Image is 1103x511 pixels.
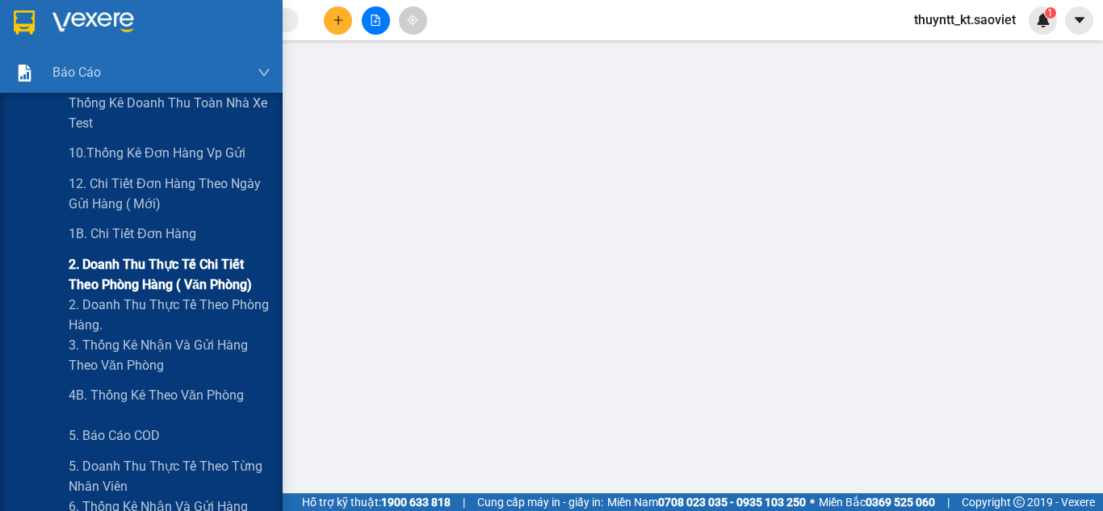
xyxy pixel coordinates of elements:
[69,295,271,335] span: 2. Doanh thu thực tế theo phòng hàng.
[69,174,271,214] span: 12. Chi tiết đơn hàng theo ngày gửi hàng ( mới)
[901,10,1029,30] span: thuyntt_kt.saoviet
[370,15,381,26] span: file-add
[69,456,271,496] span: 5. Doanh thu thực tế theo từng nhân viên
[324,6,352,35] button: plus
[407,15,418,26] span: aim
[1036,13,1051,27] img: icon-new-feature
[607,493,806,511] span: Miền Nam
[1072,13,1087,27] span: caret-down
[1013,496,1025,508] span: copyright
[69,93,271,133] span: Thống kê doanh thu toàn nhà xe test
[381,496,451,509] strong: 1900 633 818
[399,6,427,35] button: aim
[69,385,244,405] span: 4B. Thống kê theo văn phòng
[52,62,101,82] span: Báo cáo
[69,224,196,244] span: 1B. Chi tiết đơn hàng
[658,496,806,509] strong: 0708 023 035 - 0935 103 250
[69,143,245,163] span: 10.Thống kê đơn hàng vp gửi
[69,425,160,446] span: 5. Báo cáo COD
[810,499,815,505] span: ⚪️
[463,493,465,511] span: |
[258,66,271,79] span: down
[947,493,950,511] span: |
[69,335,271,375] span: 3. Thống kê nhận và gửi hàng theo văn phòng
[69,254,271,295] span: 2. Doanh thu thực tế chi tiết theo phòng hàng ( văn phòng)
[866,496,935,509] strong: 0369 525 060
[333,15,344,26] span: plus
[16,65,33,82] img: solution-icon
[362,6,390,35] button: file-add
[14,10,35,35] img: logo-vxr
[819,493,935,511] span: Miền Bắc
[302,493,451,511] span: Hỗ trợ kỹ thuật:
[1045,7,1056,19] sup: 1
[1047,7,1053,19] span: 1
[1065,6,1093,35] button: caret-down
[477,493,603,511] span: Cung cấp máy in - giấy in:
